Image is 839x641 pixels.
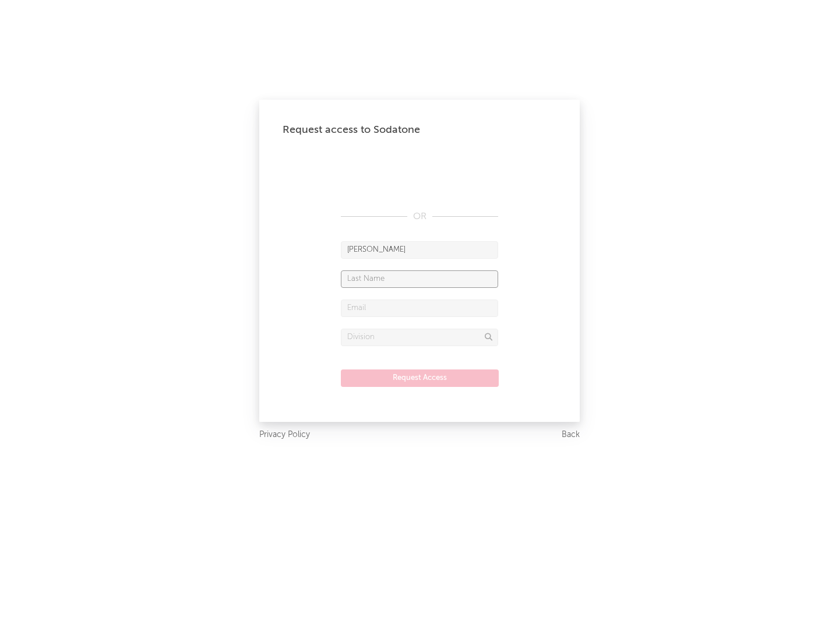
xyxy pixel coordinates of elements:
div: Request access to Sodatone [283,123,556,137]
input: First Name [341,241,498,259]
a: Privacy Policy [259,428,310,442]
input: Email [341,300,498,317]
input: Last Name [341,270,498,288]
a: Back [562,428,580,442]
input: Division [341,329,498,346]
div: OR [341,210,498,224]
button: Request Access [341,369,499,387]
